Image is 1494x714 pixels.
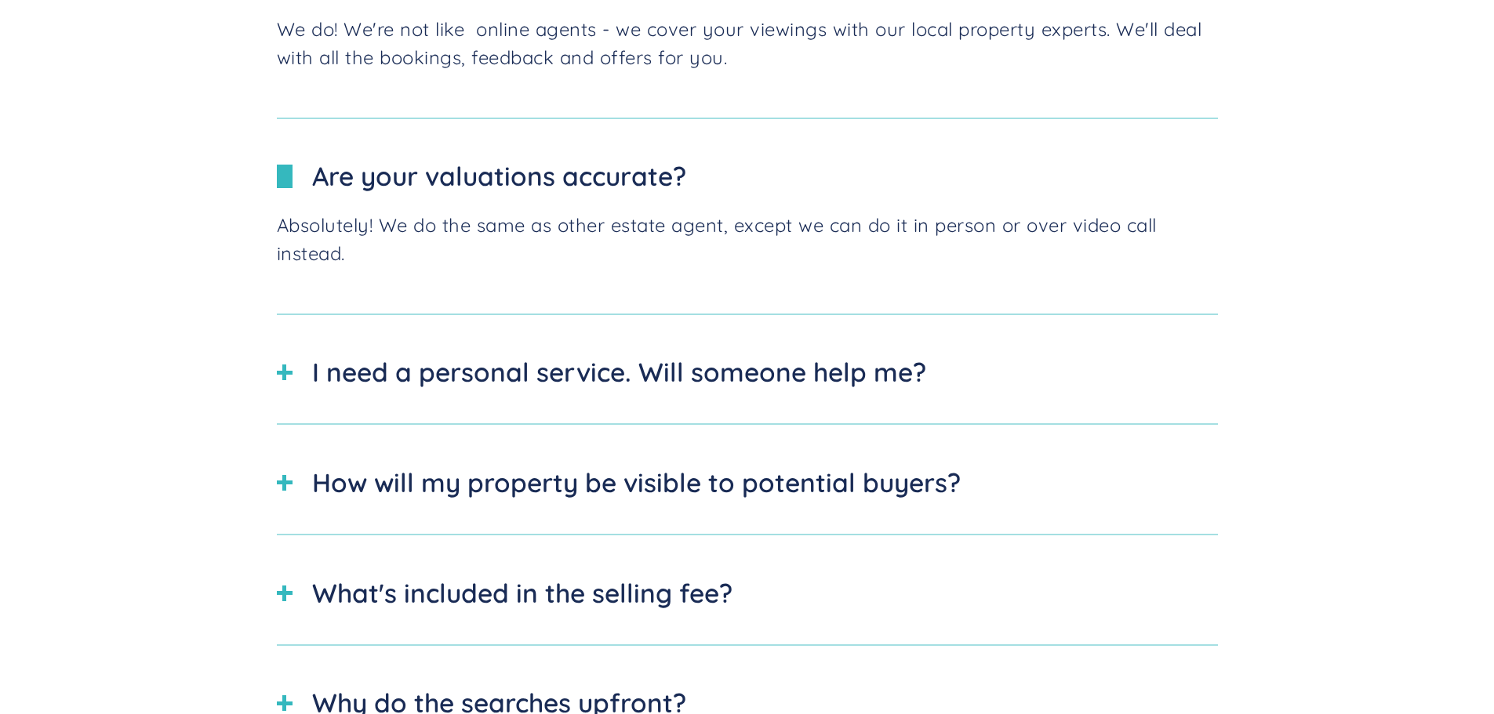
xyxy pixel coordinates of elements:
[312,157,686,196] div: Are your valuations accurate?
[277,212,1218,267] p: Absolutely! We do the same as other estate agent, except we can do it in person or over video cal...
[312,353,926,392] div: I need a personal service. Will someone help me?
[312,463,961,502] div: How will my property be visible to potential buyers?
[312,574,732,613] div: What's included in the selling fee?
